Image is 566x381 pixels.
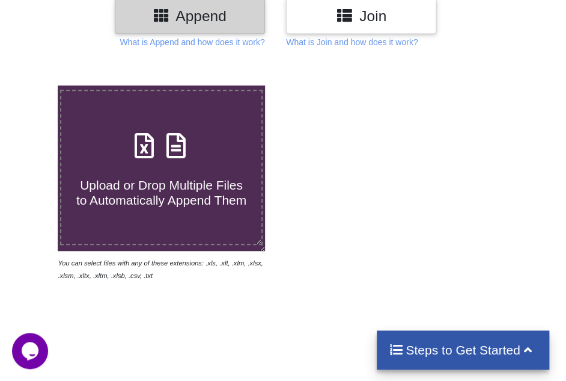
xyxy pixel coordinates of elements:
h4: Steps to Get Started [389,342,537,358]
p: What is Join and how does it work? [286,36,418,48]
h3: Join [295,7,427,25]
h3: Append [124,7,256,25]
p: What is Append and how does it work? [120,36,264,48]
span: Upload or Drop Multiple Files to Automatically Append Them [76,178,246,207]
iframe: chat widget [12,333,50,369]
i: You can select files with any of these extensions: .xls, .xlt, .xlm, .xlsx, .xlsm, .xltx, .xltm, ... [58,259,263,279]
